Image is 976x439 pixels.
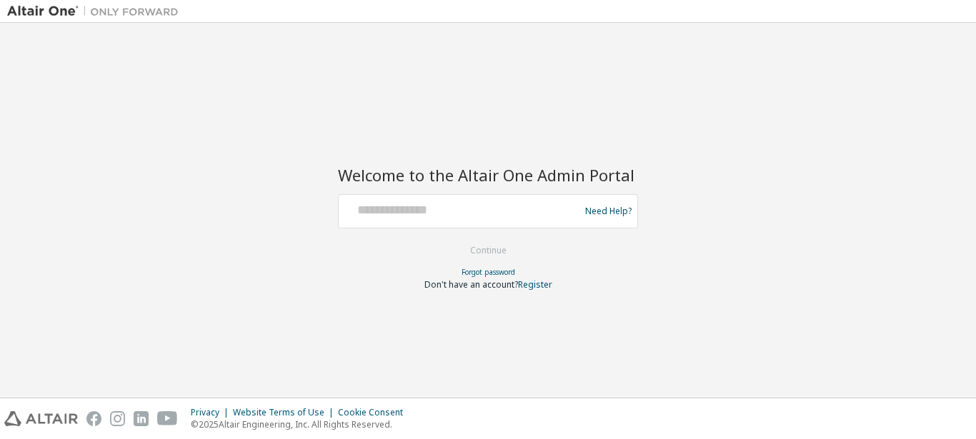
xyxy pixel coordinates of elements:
[424,278,518,291] span: Don't have an account?
[338,165,638,185] h2: Welcome to the Altair One Admin Portal
[86,411,101,426] img: facebook.svg
[518,278,552,291] a: Register
[233,407,338,418] div: Website Terms of Use
[191,407,233,418] div: Privacy
[191,418,412,430] p: © 2025 Altair Engineering, Inc. All Rights Reserved.
[338,407,412,418] div: Cookie Consent
[157,411,178,426] img: youtube.svg
[134,411,149,426] img: linkedin.svg
[7,4,186,19] img: Altair One
[462,267,515,277] a: Forgot password
[4,411,78,426] img: altair_logo.svg
[110,411,125,426] img: instagram.svg
[585,211,632,211] a: Need Help?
